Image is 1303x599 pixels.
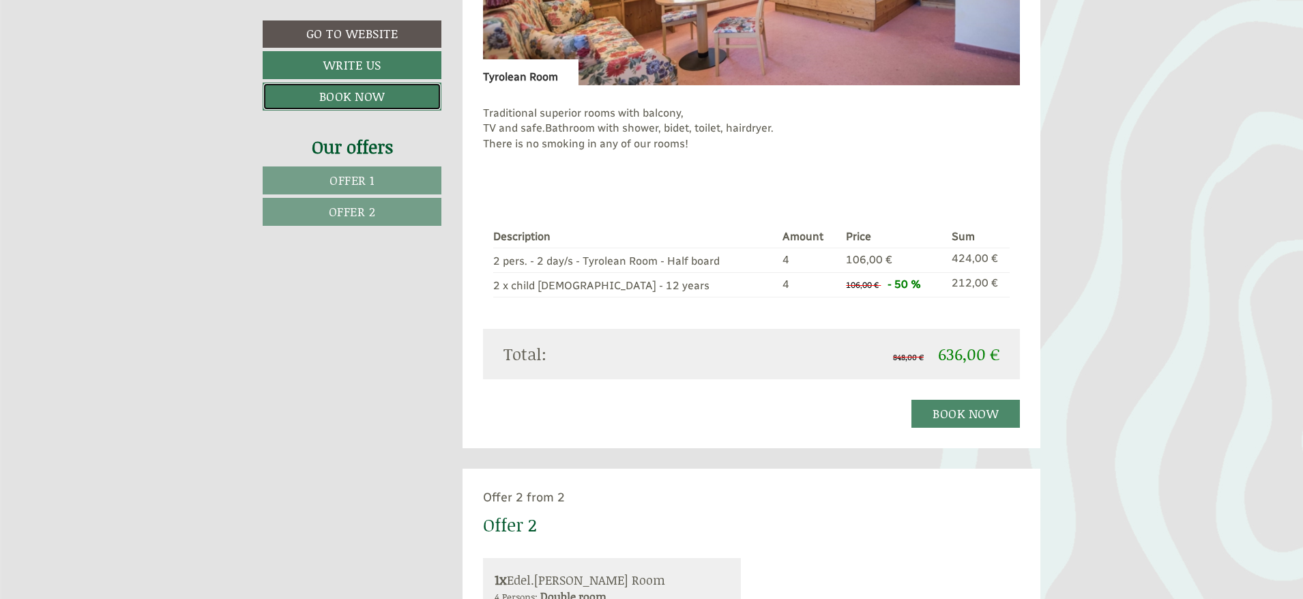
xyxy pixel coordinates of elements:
[493,272,778,297] td: 2 x child [DEMOGRAPHIC_DATA] - 12 years
[840,227,946,248] th: Price
[946,227,1010,248] th: Sum
[888,278,921,291] span: - 50 %
[846,253,892,266] span: 106,00 €
[495,570,507,589] b: 1x
[483,512,536,538] div: Offer 2
[911,400,1020,428] a: Book now
[483,490,565,505] span: Offer 2 from 2
[846,280,879,290] span: 106,00 €
[329,203,376,220] span: Offer 2
[777,248,840,272] td: 4
[946,248,1010,272] td: 424,00 €
[777,227,840,248] th: Amount
[263,83,441,111] a: Book now
[263,134,441,160] div: Our offers
[330,171,375,189] span: Offer 1
[493,248,778,272] td: 2 pers. - 2 day/s - Tyrolean Room - Half board
[483,59,579,85] div: Tyrolean Room
[938,342,999,365] span: 636,00 €
[263,51,441,79] a: Write us
[263,20,441,48] a: Go to website
[483,106,1021,168] p: Traditional superior rooms with balcony, TV and safe.Bathroom with shower, bidet, toilet, hairdry...
[493,342,752,366] div: Total:
[893,351,924,363] span: 848,00 €
[493,227,778,248] th: Description
[946,272,1010,297] td: 212,00 €
[495,570,730,589] div: Edel.[PERSON_NAME] Room
[777,272,840,297] td: 4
